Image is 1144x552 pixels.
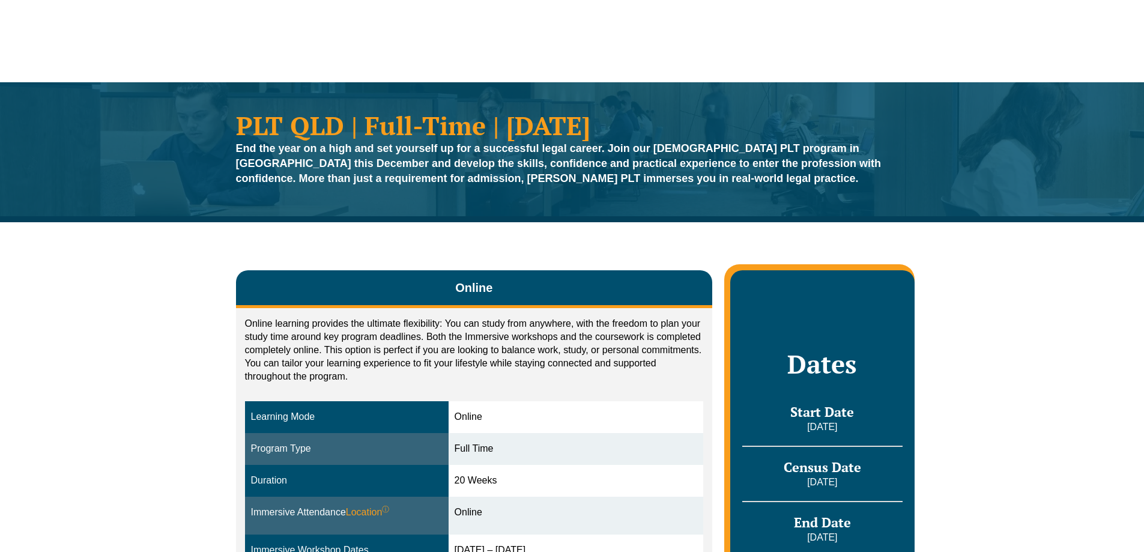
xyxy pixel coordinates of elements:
p: [DATE] [742,531,902,544]
sup: ⓘ [382,505,389,514]
div: 20 Weeks [455,474,698,488]
div: Online [455,506,698,520]
div: Duration [251,474,443,488]
div: Full Time [455,442,698,456]
p: [DATE] [742,420,902,434]
span: Location [346,506,390,520]
h1: PLT QLD | Full-Time | [DATE] [236,112,909,138]
span: Start Date [790,403,854,420]
div: Program Type [251,442,443,456]
div: Online [455,410,698,424]
span: Census Date [784,458,861,476]
div: Immersive Attendance [251,506,443,520]
strong: End the year on a high and set yourself up for a successful legal career. Join our [DEMOGRAPHIC_D... [236,142,882,184]
p: Online learning provides the ultimate flexibility: You can study from anywhere, with the freedom ... [245,317,704,383]
h2: Dates [742,349,902,379]
span: Online [455,279,492,296]
p: [DATE] [742,476,902,489]
div: Learning Mode [251,410,443,424]
span: End Date [794,514,851,531]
